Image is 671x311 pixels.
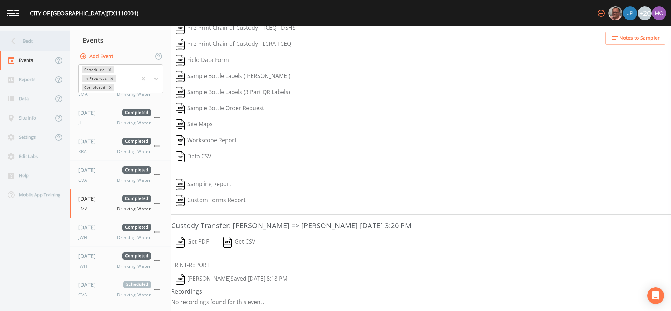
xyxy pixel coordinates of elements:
button: [PERSON_NAME]Saved:[DATE] 8:18 PM [171,271,292,287]
button: Workscope Report [171,133,241,149]
button: Site Maps [171,117,217,133]
div: Completed [82,84,107,91]
span: CVA [78,292,92,298]
img: 41241ef155101aa6d92a04480b0d0000 [623,6,637,20]
span: [DATE] [78,138,101,145]
img: svg%3e [176,119,185,130]
button: Get CSV [218,234,260,250]
button: Sample Bottle Labels (3 Part QR Labels) [171,85,295,101]
span: Drinking Water [117,234,151,241]
span: Completed [122,252,151,260]
button: Data CSV [171,149,216,165]
span: Drinking Water [117,120,151,126]
a: [DATE]CompletedCVADrinking Water [70,161,171,189]
img: svg%3e [176,39,185,50]
span: Drinking Water [117,292,151,298]
div: Mike Franklin [608,6,623,20]
span: Drinking Water [117,149,151,155]
span: Completed [122,166,151,174]
button: Add Event [78,50,116,63]
span: JHI [78,120,89,126]
a: [DATE]ScheduledCVADrinking Water [70,275,171,304]
span: Drinking Water [117,263,151,269]
img: svg%3e [176,179,185,190]
span: RRA [78,149,91,155]
span: [DATE] [78,224,101,231]
div: Remove Scheduled [106,66,114,73]
span: Completed [122,195,151,202]
span: Completed [122,138,151,145]
span: [DATE] [78,166,101,174]
img: svg%3e [176,135,185,146]
span: JWH [78,234,92,241]
button: Pre-Print Chain-of-Custody - TCEQ - DSHS [171,20,300,36]
span: JWH [78,263,92,269]
span: [DATE] [78,252,101,260]
img: svg%3e [176,71,185,82]
img: svg%3e [176,23,185,34]
img: svg%3e [176,237,185,248]
div: Events [70,31,171,49]
a: [DATE]CompletedJWHDrinking Water [70,247,171,275]
a: [DATE]CompletedLMADrinking Water [70,189,171,218]
div: Joshua gere Paul [623,6,637,20]
div: Remove Completed [107,84,114,91]
span: [DATE] [78,109,101,116]
span: [DATE] [78,281,101,288]
button: Sampling Report [171,176,236,193]
img: svg%3e [176,103,185,114]
h4: Recordings [171,287,671,296]
img: 4e251478aba98ce068fb7eae8f78b90c [652,6,666,20]
button: Sample Bottle Labels ([PERSON_NAME]) [171,68,295,85]
span: Drinking Water [117,177,151,183]
img: svg%3e [176,195,185,206]
img: e2d790fa78825a4bb76dcb6ab311d44c [608,6,622,20]
span: CVA [78,177,92,183]
h3: Custody Transfer: [PERSON_NAME] => [PERSON_NAME] [DATE] 3:20 PM [171,220,671,231]
span: Completed [122,109,151,116]
button: Pre-Print Chain-of-Custody - LCRA TCEQ [171,36,296,52]
button: Field Data Form [171,52,233,68]
span: Drinking Water [117,206,151,212]
span: LMA [78,91,92,97]
img: logo [7,10,19,16]
img: svg%3e [176,87,185,98]
a: [DATE]CompletedJWHDrinking Water [70,218,171,247]
img: svg%3e [176,274,185,285]
img: svg%3e [176,151,185,162]
button: Notes to Sampler [605,32,665,45]
a: [DATE]CompletedRRADrinking Water [70,132,171,161]
p: No recordings found for this event. [171,298,671,305]
div: CITY OF [GEOGRAPHIC_DATA] (TX1110001) [30,9,138,17]
h6: PRINT-REPORT [171,262,671,268]
span: Drinking Water [117,91,151,97]
div: In Progress [82,75,108,82]
img: svg%3e [223,237,232,248]
div: +20 [638,6,652,20]
div: Scheduled [82,66,106,73]
span: Notes to Sampler [619,34,660,43]
span: [DATE] [78,195,101,202]
div: Open Intercom Messenger [647,287,664,304]
div: Remove In Progress [108,75,116,82]
button: Sample Bottle Order Request [171,101,269,117]
span: Scheduled [123,281,151,288]
img: svg%3e [176,55,185,66]
button: Get PDF [171,234,213,250]
span: LMA [78,206,92,212]
button: Custom Forms Report [171,193,250,209]
a: [DATE]CompletedJHIDrinking Water [70,103,171,132]
span: Completed [122,224,151,231]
